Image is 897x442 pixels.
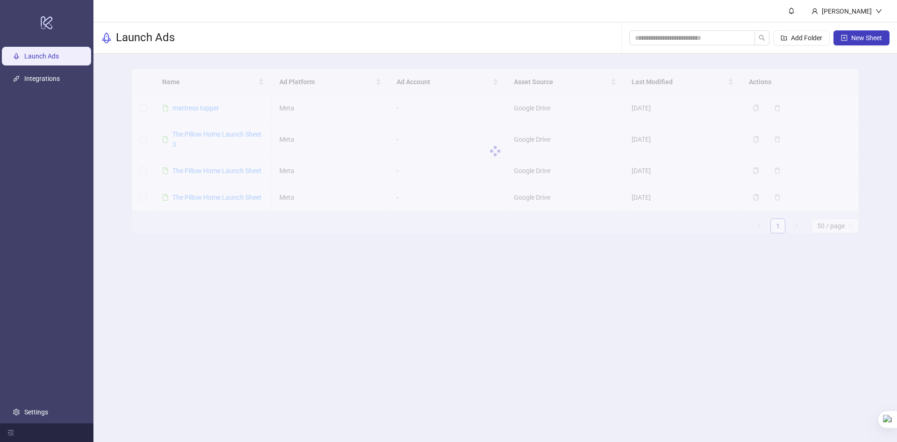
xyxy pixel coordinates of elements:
[781,35,787,41] span: folder-add
[24,408,48,416] a: Settings
[116,30,175,45] h3: Launch Ads
[773,30,830,45] button: Add Folder
[818,6,876,16] div: [PERSON_NAME]
[851,34,882,42] span: New Sheet
[101,32,112,43] span: rocket
[759,35,765,41] span: search
[788,7,795,14] span: bell
[791,34,822,42] span: Add Folder
[24,52,59,60] a: Launch Ads
[833,30,890,45] button: New Sheet
[841,35,847,41] span: plus-square
[812,8,818,14] span: user
[7,429,14,436] span: menu-fold
[876,8,882,14] span: down
[24,75,60,82] a: Integrations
